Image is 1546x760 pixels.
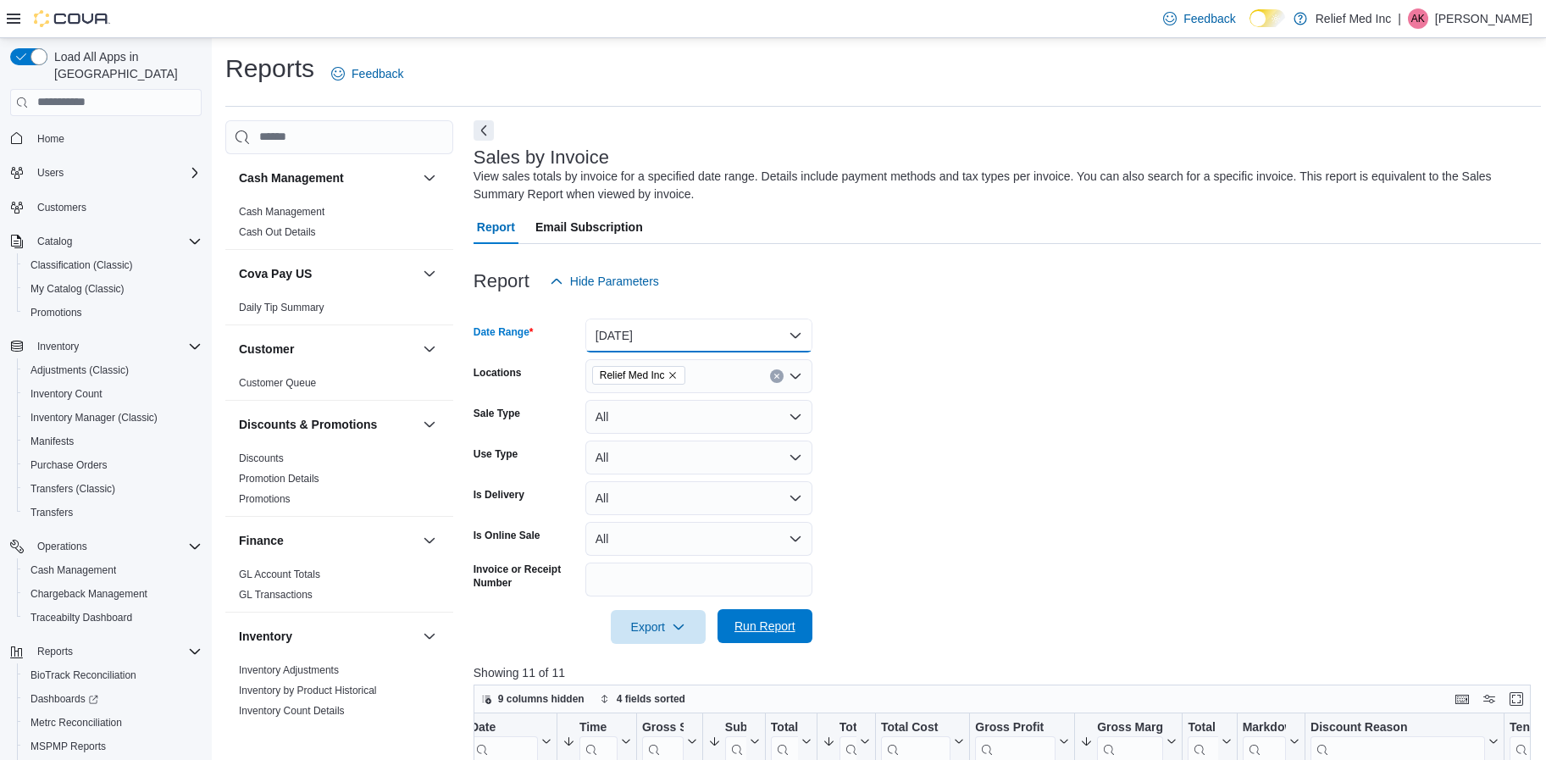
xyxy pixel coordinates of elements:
[24,431,80,452] a: Manifests
[1398,8,1401,29] p: |
[30,563,116,577] span: Cash Management
[30,411,158,424] span: Inventory Manager (Classic)
[771,719,798,735] div: Total Tax
[24,665,202,685] span: BioTrack Reconciliation
[585,522,812,556] button: All
[37,166,64,180] span: Users
[585,319,812,352] button: [DATE]
[37,132,64,146] span: Home
[17,711,208,735] button: Metrc Reconciliation
[239,452,284,464] a: Discounts
[239,628,292,645] h3: Inventory
[239,169,344,186] h3: Cash Management
[789,369,802,383] button: Open list of options
[585,481,812,515] button: All
[474,529,540,542] label: Is Online Sale
[30,506,73,519] span: Transfers
[419,339,440,359] button: Customer
[24,607,139,628] a: Traceabilty Dashboard
[239,265,416,282] button: Cova Pay US
[3,335,208,358] button: Inventory
[30,435,74,448] span: Manifests
[1452,689,1472,709] button: Keyboard shortcuts
[1316,8,1391,29] p: Relief Med Inc
[24,689,202,709] span: Dashboards
[24,502,80,523] a: Transfers
[474,689,591,709] button: 9 columns hidden
[734,618,795,635] span: Run Report
[1183,10,1235,27] span: Feedback
[17,301,208,325] button: Promotions
[419,626,440,646] button: Inventory
[239,205,324,219] span: Cash Management
[239,376,316,390] span: Customer Queue
[239,341,416,358] button: Customer
[30,482,115,496] span: Transfers (Classic)
[474,120,494,141] button: Next
[239,705,345,717] a: Inventory Count Details
[419,264,440,284] button: Cova Pay US
[239,169,416,186] button: Cash Management
[1479,689,1499,709] button: Display options
[30,692,98,706] span: Dashboards
[1310,719,1485,735] div: Discount Reason
[17,253,208,277] button: Classification (Classic)
[30,641,202,662] span: Reports
[3,535,208,558] button: Operations
[30,129,71,149] a: Home
[24,479,122,499] a: Transfers (Classic)
[24,607,202,628] span: Traceabilty Dashboard
[17,501,208,524] button: Transfers
[239,685,377,696] a: Inventory by Product Historical
[1250,9,1285,27] input: Dark Mode
[621,610,695,644] span: Export
[668,370,678,380] button: Remove Relief Med Inc from selection in this group
[24,689,105,709] a: Dashboards
[37,540,87,553] span: Operations
[225,202,453,249] div: Cash Management
[24,302,89,323] a: Promotions
[225,564,453,612] div: Finance
[24,384,109,404] a: Inventory Count
[30,197,202,218] span: Customers
[225,297,453,325] div: Cova Pay US
[3,195,208,219] button: Customers
[239,664,339,676] a: Inventory Adjustments
[24,431,202,452] span: Manifests
[611,610,706,644] button: Export
[17,663,208,687] button: BioTrack Reconciliation
[30,387,103,401] span: Inventory Count
[30,740,106,753] span: MSPMP Reports
[239,225,316,239] span: Cash Out Details
[30,258,133,272] span: Classification (Classic)
[239,206,324,218] a: Cash Management
[3,230,208,253] button: Catalog
[24,502,202,523] span: Transfers
[239,569,320,580] a: GL Account Totals
[30,231,79,252] button: Catalog
[352,65,403,82] span: Feedback
[30,282,125,296] span: My Catalog (Classic)
[3,126,208,151] button: Home
[1188,719,1217,735] div: Total Discount
[17,606,208,630] button: Traceabilty Dashboard
[239,628,416,645] button: Inventory
[535,210,643,244] span: Email Subscription
[600,367,665,384] span: Relief Med Inc
[37,340,79,353] span: Inventory
[593,689,692,709] button: 4 fields sorted
[225,52,314,86] h1: Reports
[585,400,812,434] button: All
[770,369,784,383] button: Clear input
[324,57,410,91] a: Feedback
[37,645,73,658] span: Reports
[975,719,1056,735] div: Gross Profit
[24,255,202,275] span: Classification (Classic)
[642,719,684,735] div: Gross Sales
[1411,8,1425,29] span: AK
[239,265,312,282] h3: Cova Pay US
[24,255,140,275] a: Classification (Classic)
[24,360,202,380] span: Adjustments (Classic)
[24,584,202,604] span: Chargeback Management
[30,197,93,218] a: Customers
